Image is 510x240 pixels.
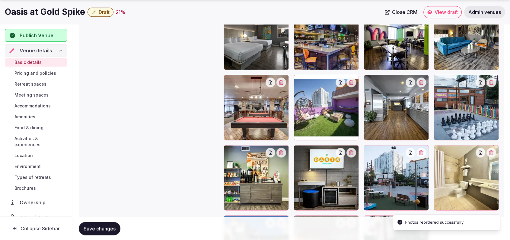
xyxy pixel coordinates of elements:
[14,136,65,148] span: Activities & experiences
[405,219,464,225] div: Photos reordered successfully
[5,222,67,235] button: Collapse Sidebar
[392,9,417,15] span: Close CRM
[434,145,499,210] div: RV-Oasis at Gold Spike-bathroom.jpg
[14,59,42,65] span: Basic details
[435,9,458,15] span: View draft
[423,6,462,18] a: View draft
[5,151,67,160] a: Location
[99,9,110,15] span: Draft
[88,8,113,17] button: Draft
[20,199,48,206] span: Ownership
[14,125,43,131] span: Food & dining
[14,70,56,76] span: Pricing and policies
[434,5,499,70] div: RV-Oasis at Gold Spike-accommodation 4.jpg
[5,211,67,224] a: Administration
[21,225,60,232] span: Collapse Sidebar
[116,8,126,16] div: 21 %
[5,173,67,182] a: Types of retreats
[5,113,67,121] a: Amenities
[20,47,52,54] span: Venue details
[14,92,49,98] span: Meeting spaces
[224,145,289,210] div: RV-Oasis at Gold Spike-amenities 5.jpg
[116,8,126,16] button: 21%
[464,6,505,18] a: Admin venues
[5,80,67,88] a: Retreat spaces
[364,5,429,70] div: RV-Oasis at Gold Spike-meeting space 2.jpg
[5,91,67,99] a: Meeting spaces
[14,103,51,109] span: Accommodations
[468,9,501,15] span: Admin venues
[5,29,67,42] button: Publish Venue
[5,134,67,149] a: Activities & experiences
[434,75,499,140] div: RV-Oasis at Gold Spike-amenities 4.jpg
[14,163,41,169] span: Environment
[20,32,53,39] span: Publish Venue
[294,5,359,70] div: RV-Oasis at Gold Spike-dining 2.jpg
[5,69,67,77] a: Pricing and policies
[364,145,429,210] div: RV-Oasis at Gold Spike-amenities.jpg
[294,145,359,210] div: RV-Oasis at Gold Spike-amenities 6.jpg
[224,5,289,70] div: RV-Oasis at Gold Spike-accommodation.jpg
[14,174,51,180] span: Types of retreats
[14,185,36,191] span: Brochures
[79,222,120,235] button: Save changes
[5,123,67,132] a: Food & dining
[364,75,429,140] div: RV-Oasis at Gold Spike-amenities 3.jpg
[5,102,67,110] a: Accommodations
[14,114,35,120] span: Amenities
[14,153,33,159] span: Location
[84,225,116,232] span: Save changes
[5,58,67,67] a: Basic details
[20,214,57,221] span: Administration
[5,162,67,171] a: Environment
[381,6,421,18] a: Close CRM
[224,75,289,140] div: RV-Oasis at Gold Spike-amenities 2.jpg
[5,184,67,192] a: Brochures
[294,75,359,140] div: RV-Oasis at Gold Spike-amenities 7.jpg
[5,6,85,18] h1: Oasis at Gold Spike
[5,196,67,209] a: Ownership
[14,81,46,87] span: Retreat spaces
